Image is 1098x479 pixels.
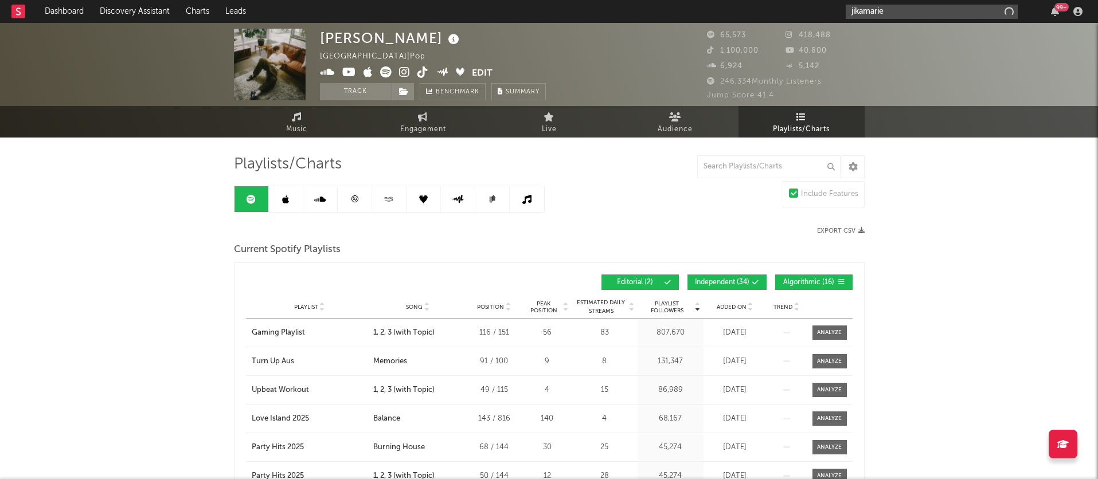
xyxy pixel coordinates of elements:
[846,5,1018,19] input: Search for artists
[491,83,546,100] button: Summary
[420,83,486,100] a: Benchmark
[601,274,679,290] button: Editorial(2)
[707,92,774,99] span: Jump Score: 41.4
[468,356,520,367] div: 91 / 100
[697,155,841,178] input: Search Playlists/Charts
[706,384,764,396] div: [DATE]
[526,327,569,339] div: 56
[252,384,368,396] a: Upbeat Workout
[640,413,701,425] div: 68,167
[234,106,360,138] a: Music
[468,442,520,453] div: 68 / 144
[252,442,368,453] a: Party Hits 2025
[1051,7,1059,16] button: 99+
[400,123,446,136] span: Engagement
[640,300,694,314] span: Playlist Followers
[506,89,540,95] span: Summary
[486,106,612,138] a: Live
[575,413,635,425] div: 4
[252,327,368,339] a: Gaming Playlist
[360,106,486,138] a: Engagement
[695,279,749,286] span: Independent ( 34 )
[640,327,701,339] div: 807,670
[252,413,368,425] a: Love Island 2025
[707,32,746,39] span: 65,573
[373,356,407,367] div: Memories
[252,327,305,339] div: Gaming Playlist
[706,356,764,367] div: [DATE]
[373,413,400,425] div: Balance
[542,123,557,136] span: Live
[773,304,792,311] span: Trend
[234,243,341,257] span: Current Spotify Playlists
[801,187,858,201] div: Include Features
[575,356,635,367] div: 8
[817,227,865,234] button: Export CSV
[575,442,635,453] div: 25
[373,327,435,339] div: 1, 2, 3 (with Topic)
[609,279,662,286] span: Editorial ( 2 )
[406,304,423,311] span: Song
[707,47,759,54] span: 1,100,000
[786,62,819,70] span: 5,142
[640,384,701,396] div: 86,989
[687,274,767,290] button: Independent(34)
[738,106,865,138] a: Playlists/Charts
[526,384,569,396] div: 4
[717,304,747,311] span: Added On
[234,158,342,171] span: Playlists/Charts
[252,413,309,425] div: Love Island 2025
[706,442,764,453] div: [DATE]
[252,442,304,453] div: Party Hits 2025
[786,47,827,54] span: 40,800
[526,300,562,314] span: Peak Position
[706,413,764,425] div: [DATE]
[783,279,835,286] span: Algorithmic ( 16 )
[526,356,569,367] div: 9
[640,356,701,367] div: 131,347
[468,327,520,339] div: 116 / 151
[707,78,822,85] span: 246,334 Monthly Listeners
[775,274,853,290] button: Algorithmic(16)
[320,29,462,48] div: [PERSON_NAME]
[468,384,520,396] div: 49 / 115
[252,356,368,367] a: Turn Up Aus
[373,384,435,396] div: 1, 2, 3 (with Topic)
[706,327,764,339] div: [DATE]
[468,413,520,425] div: 143 / 816
[252,356,294,367] div: Turn Up Aus
[707,62,743,70] span: 6,924
[1054,3,1069,11] div: 99 +
[773,123,830,136] span: Playlists/Charts
[575,384,635,396] div: 15
[658,123,693,136] span: Audience
[477,304,504,311] span: Position
[373,442,425,453] div: Burning House
[286,123,307,136] span: Music
[252,384,309,396] div: Upbeat Workout
[320,83,392,100] button: Track
[472,66,493,81] button: Edit
[320,50,439,64] div: [GEOGRAPHIC_DATA] | Pop
[612,106,738,138] a: Audience
[640,442,701,453] div: 45,274
[526,442,569,453] div: 30
[294,304,318,311] span: Playlist
[436,85,479,99] span: Benchmark
[575,327,635,339] div: 83
[786,32,831,39] span: 418,488
[575,299,628,316] span: Estimated Daily Streams
[526,413,569,425] div: 140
